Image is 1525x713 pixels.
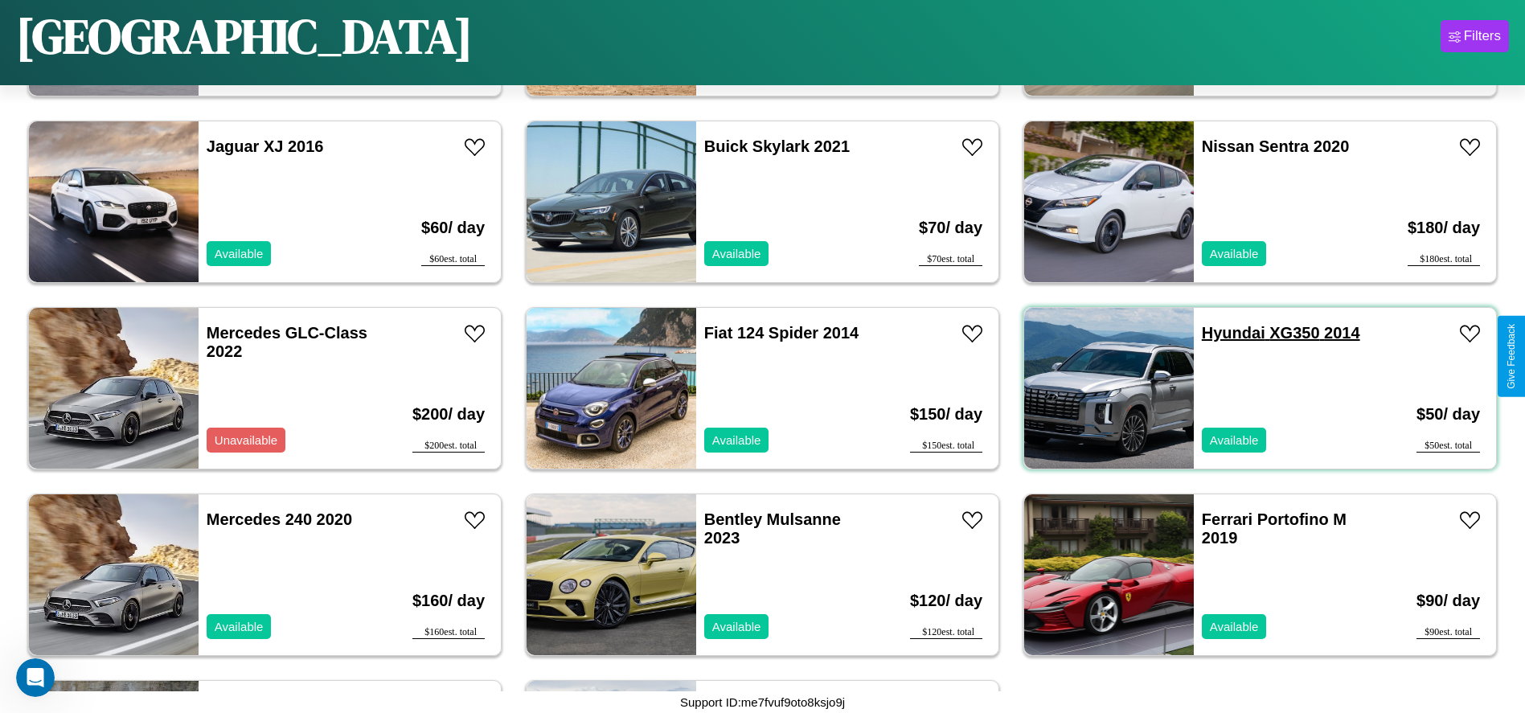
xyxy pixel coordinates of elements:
a: Mercedes 240 2020 [207,510,352,528]
p: Available [1210,616,1259,637]
h3: $ 120 / day [910,576,982,626]
h3: $ 70 / day [919,203,982,253]
a: Buick Skylark 2021 [704,137,850,155]
a: Jaguar XJ 2016 [207,137,324,155]
div: $ 120 est. total [910,626,982,639]
iframe: Intercom live chat [16,658,55,697]
div: $ 150 est. total [910,440,982,453]
p: Unavailable [215,429,277,451]
a: Nissan Sentra 2020 [1202,137,1349,155]
p: Support ID: me7fvuf9oto8ksjo9j [680,691,845,713]
a: Hyundai XG350 2014 [1202,324,1360,342]
a: Mercedes GLC-Class 2022 [207,324,367,360]
h3: $ 50 / day [1416,389,1480,440]
div: $ 160 est. total [412,626,485,639]
p: Available [1210,243,1259,264]
div: $ 60 est. total [421,253,485,266]
h3: $ 90 / day [1416,576,1480,626]
h3: $ 60 / day [421,203,485,253]
h3: $ 200 / day [412,389,485,440]
h3: $ 160 / day [412,576,485,626]
a: Bentley Mulsanne 2023 [704,510,841,547]
div: $ 70 est. total [919,253,982,266]
a: Ferrari Portofino M 2019 [1202,510,1347,547]
div: $ 90 est. total [1416,626,1480,639]
div: $ 200 est. total [412,440,485,453]
h1: [GEOGRAPHIC_DATA] [16,3,473,69]
div: Filters [1464,28,1501,44]
p: Available [215,616,264,637]
button: Filters [1441,20,1509,52]
div: $ 180 est. total [1408,253,1480,266]
p: Available [215,243,264,264]
div: Give Feedback [1506,324,1517,389]
div: $ 50 est. total [1416,440,1480,453]
p: Available [712,616,761,637]
p: Available [1210,429,1259,451]
h3: $ 180 / day [1408,203,1480,253]
h3: $ 150 / day [910,389,982,440]
a: Fiat 124 Spider 2014 [704,324,859,342]
p: Available [712,429,761,451]
p: Available [712,243,761,264]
